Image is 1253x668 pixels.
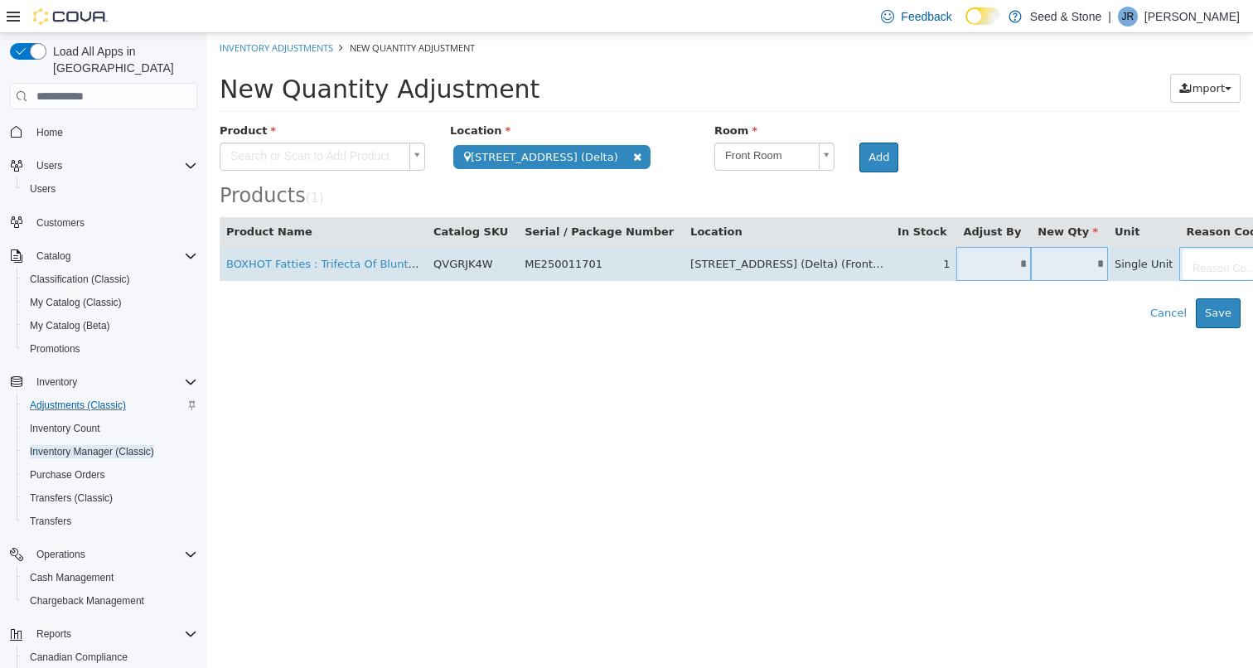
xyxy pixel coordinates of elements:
button: Adjustments (Classic) [17,394,204,417]
button: Operations [3,543,204,566]
a: BOXHOT Fatties : Trifecta Of Blunt Smoking (3x1g) [19,225,290,237]
button: Cash Management [17,566,204,589]
a: Transfers (Classic) [23,488,119,508]
a: Inventory Adjustments [12,8,126,21]
span: Inventory Manager (Classic) [23,442,197,462]
button: Reports [30,624,78,644]
p: [PERSON_NAME] [1144,7,1240,27]
span: New Quantity Adjustment [12,41,332,70]
span: Search or Scan to Add Product [13,110,196,137]
span: JR [1122,7,1134,27]
p: | [1108,7,1111,27]
span: Canadian Compliance [30,651,128,664]
a: Purchase Orders [23,465,112,485]
span: Single Unit [907,225,966,237]
span: My Catalog (Classic) [23,293,197,312]
span: Front Room [508,110,605,136]
button: Catalog [30,246,77,266]
button: Transfers (Classic) [17,486,204,510]
span: Reports [30,624,197,644]
span: Feedback [901,8,951,25]
button: Unit [907,191,936,207]
span: Operations [30,545,197,564]
button: Purchase Orders [17,463,204,486]
span: My Catalog (Beta) [30,319,110,332]
button: Classification (Classic) [17,268,204,291]
button: Users [17,177,204,201]
span: Catalog [30,246,197,266]
button: Adjust By [756,191,817,207]
span: Transfers [23,511,197,531]
a: Canadian Compliance [23,647,134,667]
button: Add [652,109,691,139]
button: Location [483,191,538,207]
td: 1 [684,214,749,248]
small: ( ) [99,157,117,172]
img: Cova [33,8,108,25]
span: Dark Mode [965,25,966,26]
button: Product Name [19,191,109,207]
span: Inventory Count [30,422,100,435]
button: Save [989,265,1033,295]
span: Users [23,179,197,199]
span: Reports [36,627,71,641]
span: Adjustments (Classic) [30,399,126,412]
a: Customers [30,213,91,233]
a: Cash Management [23,568,120,588]
a: Search or Scan to Add Product [12,109,218,138]
span: Catalog [36,249,70,263]
span: Users [36,159,62,172]
a: Users [23,179,62,199]
span: Location [243,91,303,104]
a: Chargeback Management [23,591,151,611]
span: Products [12,151,99,174]
span: Purchase Orders [23,465,197,485]
span: Operations [36,548,85,561]
a: My Catalog (Beta) [23,316,117,336]
span: Cash Management [30,571,114,584]
a: Adjustments (Classic) [23,395,133,415]
button: Users [3,154,204,177]
input: Dark Mode [965,7,1000,25]
td: ME250011701 [311,214,477,248]
span: Transfers [30,515,71,528]
span: Inventory [36,375,77,389]
td: QVGRJK4W [220,214,311,248]
a: Promotions [23,339,87,359]
span: Chargeback Management [23,591,197,611]
button: Import [963,41,1033,70]
span: Product [12,91,69,104]
button: Chargeback Management [17,589,204,612]
button: Catalog [3,244,204,268]
button: In Stock [690,191,743,207]
button: Customers [3,211,204,235]
span: Users [30,182,56,196]
button: Operations [30,545,92,564]
a: Front Room [507,109,627,138]
button: Serial / Package Number [317,191,470,207]
button: Transfers [17,510,204,533]
span: Adjustments (Classic) [23,395,197,415]
span: Users [30,156,197,176]
span: Inventory Manager (Classic) [30,445,154,458]
span: Canadian Compliance [23,647,197,667]
span: Room [507,91,550,104]
span: Chargeback Management [30,594,144,607]
span: Classification (Classic) [30,273,130,286]
button: My Catalog (Classic) [17,291,204,314]
span: Transfers (Classic) [30,491,113,505]
span: Promotions [30,342,80,356]
div: Jimmie Rao [1118,7,1138,27]
a: Classification (Classic) [23,269,137,289]
span: New Quantity Adjustment [143,8,268,21]
button: Inventory Manager (Classic) [17,440,204,463]
span: [STREET_ADDRESS] (Delta) (Front Room) [483,225,704,237]
a: Home [30,123,70,143]
span: Promotions [23,339,197,359]
span: Transfers (Classic) [23,488,197,508]
button: Reports [3,622,204,646]
span: Inventory [30,372,197,392]
span: Home [36,126,63,139]
span: [STREET_ADDRESS] (Delta) [246,112,443,136]
span: My Catalog (Beta) [23,316,197,336]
